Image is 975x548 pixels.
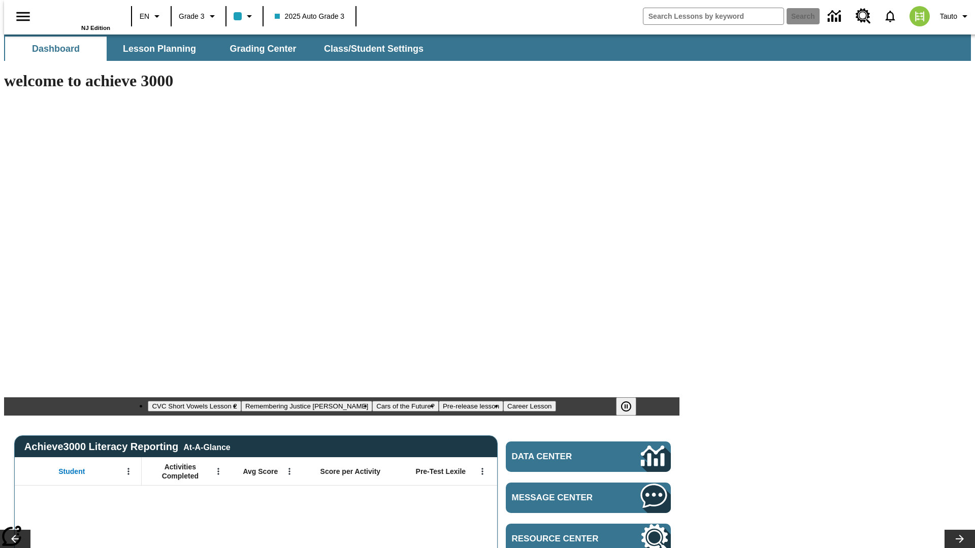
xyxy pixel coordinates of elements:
[230,7,259,25] button: Class color is light blue. Change class color
[275,11,345,22] span: 2025 Auto Grade 3
[24,441,231,453] span: Achieve3000 Literacy Reporting
[241,401,372,412] button: Slide 2 Remembering Justice O'Connor
[32,43,80,55] span: Dashboard
[175,7,222,25] button: Grade: Grade 3, Select a grade
[123,43,196,55] span: Lesson Planning
[316,37,432,61] button: Class/Student Settings
[212,37,314,61] button: Grading Center
[903,3,936,29] button: Select a new avatar
[58,467,85,476] span: Student
[822,3,850,30] a: Data Center
[135,7,168,25] button: Language: EN, Select a language
[475,464,490,479] button: Open Menu
[148,401,241,412] button: Slide 1 CVC Short Vowels Lesson 2
[324,43,424,55] span: Class/Student Settings
[909,6,930,26] img: avatar image
[183,441,230,452] div: At-A-Glance
[81,25,110,31] span: NJ Edition
[512,534,610,544] span: Resource Center
[109,37,210,61] button: Lesson Planning
[850,3,877,30] a: Resource Center, Will open in new tab
[512,452,607,462] span: Data Center
[5,37,107,61] button: Dashboard
[439,401,503,412] button: Slide 4 Pre-release lesson
[936,7,975,25] button: Profile/Settings
[140,11,149,22] span: EN
[945,530,975,548] button: Lesson carousel, Next
[320,467,381,476] span: Score per Activity
[506,441,671,472] a: Data Center
[416,467,466,476] span: Pre-Test Lexile
[147,462,214,481] span: Activities Completed
[940,11,957,22] span: Tauto
[4,35,971,61] div: SubNavbar
[8,2,38,31] button: Open side menu
[503,401,556,412] button: Slide 5 Career Lesson
[44,5,110,25] a: Home
[243,467,278,476] span: Avg Score
[211,464,226,479] button: Open Menu
[616,397,646,416] div: Pause
[121,464,136,479] button: Open Menu
[372,401,439,412] button: Slide 3 Cars of the Future?
[877,3,903,29] a: Notifications
[230,43,296,55] span: Grading Center
[643,8,784,24] input: search field
[512,493,610,503] span: Message Center
[616,397,636,416] button: Pause
[179,11,205,22] span: Grade 3
[4,72,679,90] h1: welcome to achieve 3000
[44,4,110,31] div: Home
[282,464,297,479] button: Open Menu
[4,37,433,61] div: SubNavbar
[506,483,671,513] a: Message Center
